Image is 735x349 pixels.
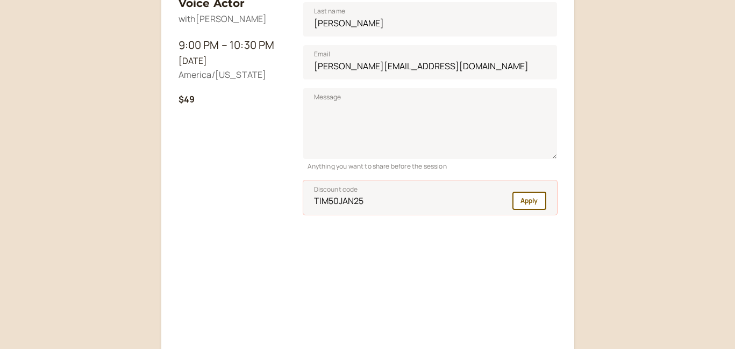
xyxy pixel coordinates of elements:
[314,92,341,103] span: Message
[512,192,546,210] button: Apply
[303,159,557,171] div: Anything you want to share before the session
[303,180,557,215] input: Discount code
[179,54,286,68] div: [DATE]
[520,196,538,205] span: Apply
[179,37,286,54] div: 9:00 PM – 10:30 PM
[314,49,331,60] span: Email
[179,93,195,105] b: $49
[314,6,345,17] span: Last name
[303,2,557,37] input: Last name
[303,45,557,79] input: Email
[303,88,557,159] textarea: Message
[179,68,286,82] div: America/[US_STATE]
[301,221,559,346] iframe: Secure payment input frame
[179,13,267,25] span: with [PERSON_NAME]
[314,184,358,195] span: Discount code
